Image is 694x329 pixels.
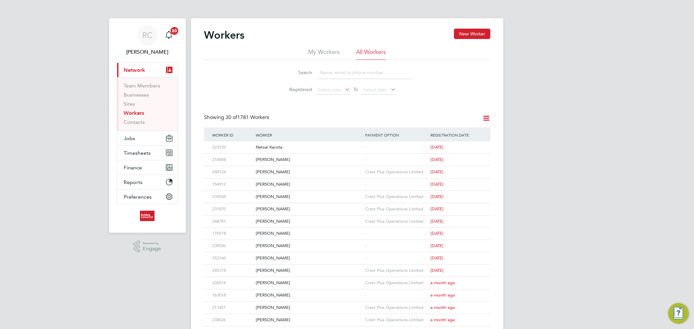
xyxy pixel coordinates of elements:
[254,289,363,301] div: [PERSON_NAME]
[211,240,484,245] a: 239036[PERSON_NAME]-[DATE]
[430,194,443,199] span: [DATE]
[254,141,363,153] div: Netsai Karota
[254,228,363,240] div: [PERSON_NAME]
[117,146,178,160] button: Timesheets
[430,280,455,285] span: a month ago
[124,164,142,171] span: Finance
[124,101,135,107] a: Sites
[363,252,429,264] div: -
[454,29,490,39] button: New Worker
[363,87,387,93] span: Select date
[318,87,341,93] span: Select date
[254,154,363,166] div: [PERSON_NAME]
[211,203,484,208] a: 231870[PERSON_NAME]Crest Plus Operations Limited[DATE]
[430,317,455,322] span: a month ago
[363,314,429,326] div: Crest Plus Operations Limited
[117,131,178,145] button: Jobs
[124,119,145,125] a: Contacts
[211,166,254,178] div: 248124
[133,241,161,253] a: Powered byEngage
[109,18,186,233] nav: Main navigation
[211,228,254,240] div: 170518
[254,203,363,215] div: [PERSON_NAME]
[211,301,484,307] a: 211451[PERSON_NAME]Crest Plus Operations Limiteda month ago
[211,264,484,270] a: 245374[PERSON_NAME]Crest Plus Operations Limited[DATE]
[140,211,155,221] img: buildingcareersuk-logo-retina.png
[283,86,312,92] label: Registered
[211,277,254,289] div: 226014
[254,216,363,228] div: [PERSON_NAME]
[211,153,484,159] a: 214488[PERSON_NAME]-[DATE]
[204,29,244,42] h2: Workers
[430,169,443,175] span: [DATE]
[117,175,178,189] button: Reports
[254,240,363,252] div: [PERSON_NAME]
[430,144,443,150] span: [DATE]
[363,289,429,301] div: -
[211,302,254,314] div: 211451
[254,191,363,203] div: [PERSON_NAME]
[363,154,429,166] div: -
[124,179,143,185] span: Reports
[211,203,254,215] div: 231870
[363,141,429,153] div: -
[170,27,178,35] span: 20
[363,203,429,215] div: Crest Plus Operations Limited
[254,265,363,277] div: [PERSON_NAME]
[211,277,484,282] a: 226014[PERSON_NAME]Crest Plus Operations Limiteda month ago
[430,305,455,310] span: a month ago
[430,243,443,248] span: [DATE]
[363,277,429,289] div: Crest Plus Operations Limited
[363,302,429,314] div: Crest Plus Operations Limited
[143,241,161,246] span: Powered by
[363,265,429,277] div: Crest Plus Operations Limited
[254,314,363,326] div: [PERSON_NAME]
[254,178,363,191] div: [PERSON_NAME]
[211,127,254,142] div: Worker ID
[211,141,254,153] div: 223120
[211,252,254,264] div: 152160
[430,218,443,224] span: [DATE]
[430,206,443,212] span: [DATE]
[225,114,269,121] span: 1781 Workers
[117,48,178,56] span: Rhys Cook
[211,154,254,166] div: 214488
[211,265,254,277] div: 245374
[211,178,484,184] a: 154912[PERSON_NAME]-[DATE]
[363,228,429,240] div: -
[117,25,178,56] a: RC[PERSON_NAME]
[211,227,484,233] a: 170518[PERSON_NAME]-[DATE]
[124,194,152,200] span: Preferences
[211,314,484,319] a: 238026[PERSON_NAME]Crest Plus Operations Limiteda month ago
[254,302,363,314] div: [PERSON_NAME]
[211,216,254,228] div: 248781
[363,191,429,203] div: Crest Plus Operations Limited
[211,289,254,301] div: 163018
[254,277,363,289] div: [PERSON_NAME]
[363,178,429,191] div: -
[211,191,484,196] a: 239544[PERSON_NAME]Crest Plus Operations Limited[DATE]
[211,289,484,295] a: 163018[PERSON_NAME]-a month ago
[254,127,363,142] div: Worker
[142,31,153,39] span: RC
[117,211,178,221] a: Go to home page
[117,160,178,175] button: Finance
[351,85,360,94] span: To
[124,150,151,156] span: Timesheets
[211,141,484,147] a: 223120Netsai Karota-[DATE]
[430,292,455,298] span: a month ago
[211,191,254,203] div: 239544
[211,240,254,252] div: 239036
[430,157,443,162] span: [DATE]
[124,135,135,141] span: Jobs
[211,314,254,326] div: 238026
[143,246,161,252] span: Engage
[430,230,443,236] span: [DATE]
[211,178,254,191] div: 154912
[430,255,443,261] span: [DATE]
[308,48,340,60] li: My Workers
[117,77,178,131] div: Network
[117,63,178,77] button: Network
[363,166,429,178] div: Crest Plus Operations Limited
[211,215,484,221] a: 248781[PERSON_NAME]Crest Plus Operations Limited[DATE]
